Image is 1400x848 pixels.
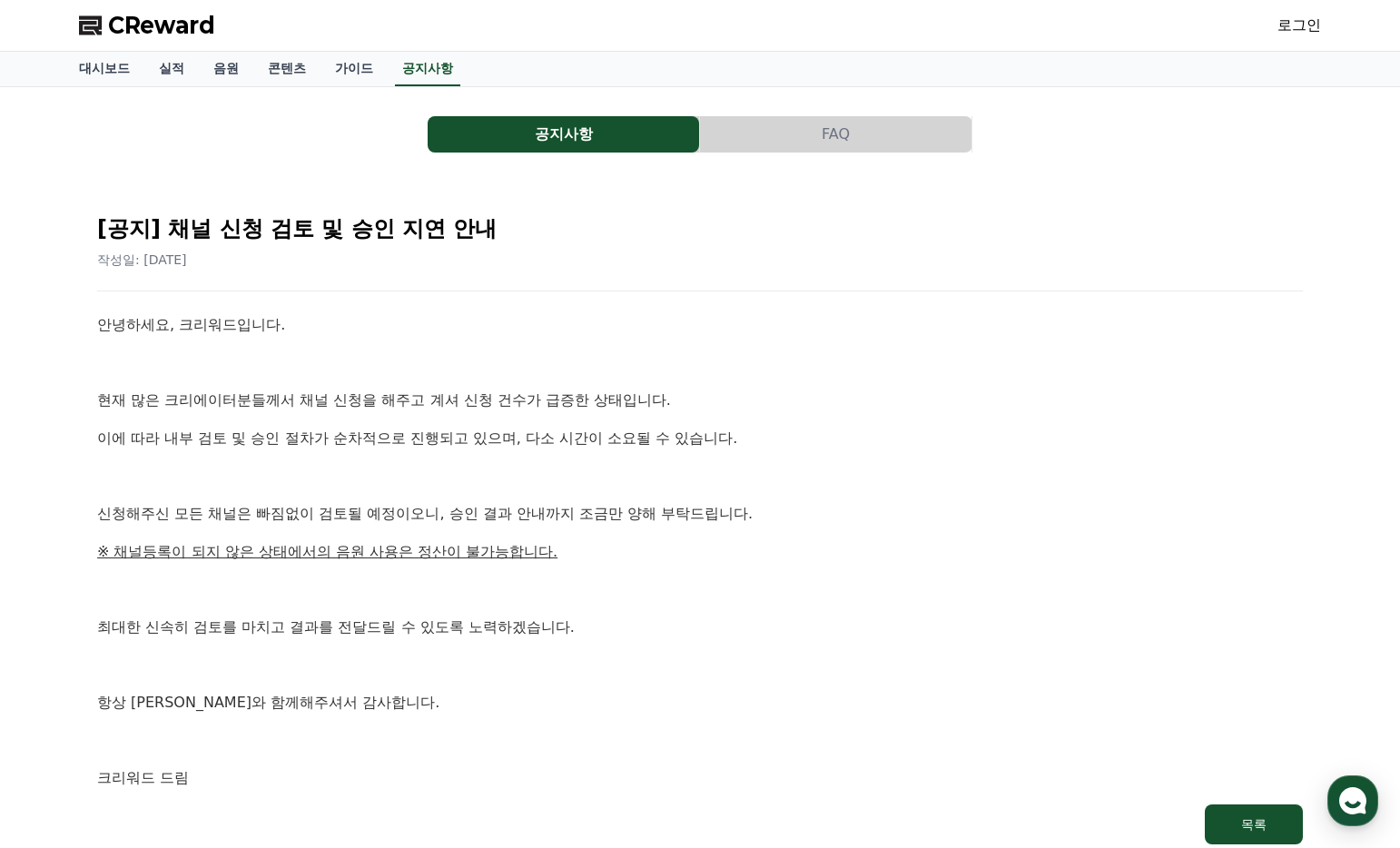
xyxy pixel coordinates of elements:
button: 공지사항 [428,116,699,153]
p: 크리워드 드림 [97,766,1303,790]
a: CReward [79,11,215,40]
span: 설정 [281,603,302,617]
span: 대화 [166,604,188,618]
p: 신청해주신 모든 채널은 빠짐없이 검토될 예정이오니, 승인 결과 안내까지 조금만 양해 부탁드립니다. [97,502,1303,526]
a: 공지사항 [395,52,460,86]
span: 작성일: [DATE] [97,252,187,267]
span: CReward [108,11,215,40]
p: 항상 [PERSON_NAME]와 함께해주셔서 감사합니다. [97,691,1303,715]
div: 목록 [1241,815,1267,833]
button: 목록 [1205,804,1303,844]
a: 콘텐츠 [253,52,320,86]
a: 로그인 [1277,15,1321,36]
a: 설정 [234,576,349,621]
a: 대시보드 [64,52,144,86]
a: 가이드 [320,52,388,86]
h2: [공지] 채널 신청 검토 및 승인 지연 안내 [97,214,1303,243]
u: ※ 채널등록이 되지 않은 상태에서의 음원 사용은 정산이 불가능합니다. [97,543,557,560]
span: 홈 [57,603,68,617]
p: 이에 따라 내부 검토 및 승인 절차가 순차적으로 진행되고 있으며, 다소 시간이 소요될 수 있습니다. [97,427,1303,450]
button: FAQ [700,116,971,153]
a: 홈 [5,576,120,621]
p: 안녕하세요, 크리워드입니다. [97,313,1303,337]
p: 현재 많은 크리에이터분들께서 채널 신청을 해주고 계셔 신청 건수가 급증한 상태입니다. [97,389,1303,412]
a: 실적 [144,52,199,86]
p: 최대한 신속히 검토를 마치고 결과를 전달드릴 수 있도록 노력하겠습니다. [97,616,1303,639]
a: 음원 [199,52,253,86]
a: 대화 [120,576,234,621]
a: 목록 [97,804,1303,844]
